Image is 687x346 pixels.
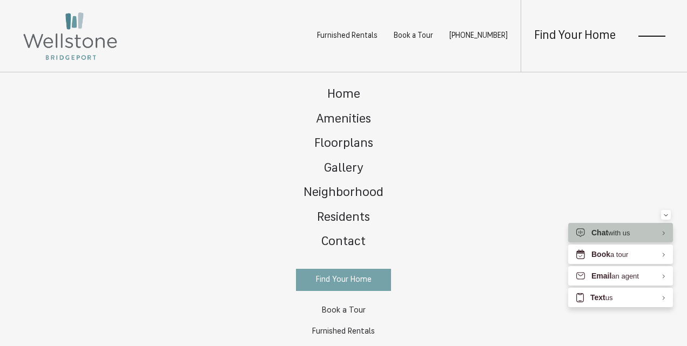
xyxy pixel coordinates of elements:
[317,32,378,40] a: Furnished Rentals
[394,32,433,40] a: Book a Tour
[317,212,370,224] span: Residents
[449,32,508,40] a: Call Us at (253) 642-8681
[304,187,383,199] span: Neighborhood
[293,181,394,206] a: Go to Neighborhood
[312,328,375,336] span: Furnished Rentals
[449,32,508,40] span: [PHONE_NUMBER]
[293,206,394,231] a: Go to Residents
[293,132,394,157] a: Go to Floorplans
[293,230,394,255] a: Go to Contact
[296,300,391,321] a: Book a Tour
[327,89,360,101] span: Home
[316,276,372,284] span: Find Your Home
[324,162,363,175] span: Gallery
[314,138,373,150] span: Floorplans
[293,108,394,133] a: Go to Amenities
[534,30,616,42] a: Find Your Home
[296,269,391,291] a: Find Your Home
[316,113,371,126] span: Amenities
[293,157,394,182] a: Go to Gallery
[296,321,391,342] a: Furnished Rentals (opens in a new tab)
[22,11,119,62] img: Wellstone
[638,31,665,41] button: Open Menu
[293,83,394,108] a: Go to Home
[321,236,366,248] span: Contact
[322,307,366,315] span: Book a Tour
